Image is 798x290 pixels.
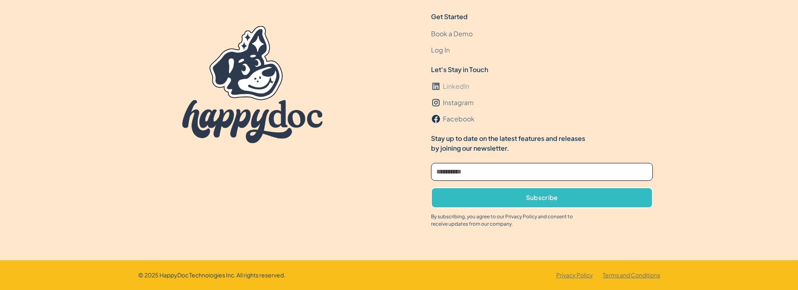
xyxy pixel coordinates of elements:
[431,12,468,22] div: Get Started
[431,42,450,58] a: Log In
[443,114,475,124] div: Facebook
[443,81,469,91] div: LinkedIn
[431,213,586,228] div: By subscribing, you agree to our Privacy Policy and consent to receive updates from our company.
[431,78,469,94] a: LinkedIn
[431,187,653,208] a: Subscribe
[182,26,323,143] img: HappyDoc Logo.
[603,271,660,279] a: Terms and Conditions
[556,271,593,279] a: Privacy Policy
[431,94,474,111] a: Instagram
[431,134,591,153] div: Stay up to date on the latest features and releases by joining our newsletter.
[431,111,475,127] a: Facebook
[443,98,474,108] div: Instagram
[138,271,285,279] div: © 2025 HappyDoc Technologies Inc. All rights reserved.
[431,163,659,208] form: Email Form
[431,26,473,42] a: Book a Demo
[431,65,488,75] div: Let's Stay in Touch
